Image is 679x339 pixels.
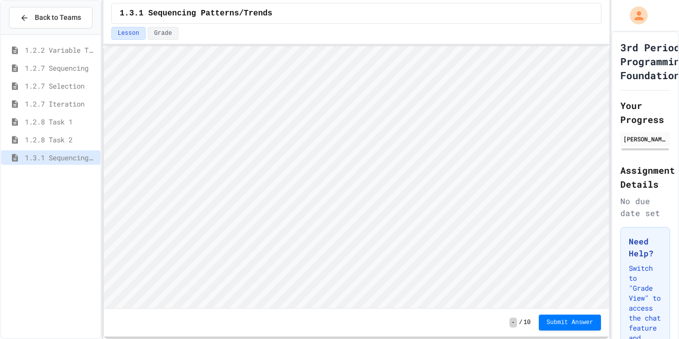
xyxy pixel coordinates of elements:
span: 1.3.1 Sequencing Patterns/Trends [25,152,96,163]
span: 1.2.7 Selection [25,81,96,91]
button: Submit Answer [539,315,601,331]
button: Grade [148,27,178,40]
button: Back to Teams [9,7,92,28]
span: - [509,318,517,328]
h2: Your Progress [620,99,670,126]
span: 1.2.8 Task 2 [25,134,96,145]
div: [PERSON_NAME] [623,134,667,143]
button: Lesson [111,27,146,40]
span: Submit Answer [547,319,594,327]
h2: Assignment Details [620,163,670,191]
span: / [519,319,522,327]
span: 10 [523,319,530,327]
h3: Need Help? [629,235,662,259]
span: Back to Teams [35,12,81,23]
span: 1.2.8 Task 1 [25,116,96,127]
span: 1.2.7 Sequencing [25,63,96,73]
div: No due date set [620,195,670,219]
span: 1.3.1 Sequencing Patterns/Trends [120,7,272,19]
div: My Account [619,4,650,27]
span: 1.2.7 Iteration [25,99,96,109]
iframe: Snap! Programming Environment [104,46,609,308]
span: 1.2.2 Variable Types [25,45,96,55]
